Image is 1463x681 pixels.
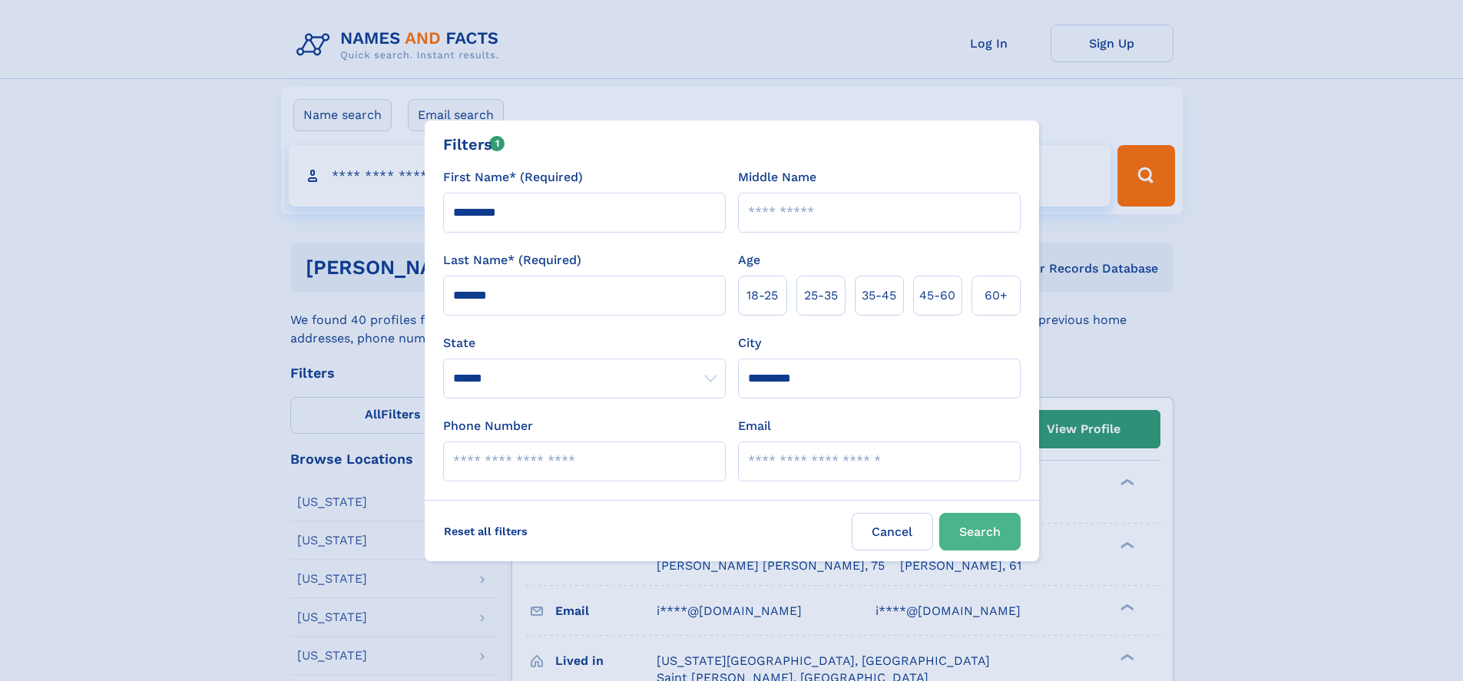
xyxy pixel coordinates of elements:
[862,286,896,305] span: 35‑45
[852,513,933,550] label: Cancel
[443,417,533,435] label: Phone Number
[985,286,1008,305] span: 60+
[434,513,538,550] label: Reset all filters
[443,334,726,352] label: State
[746,286,778,305] span: 18‑25
[738,251,760,269] label: Age
[919,286,955,305] span: 45‑60
[939,513,1021,550] button: Search
[738,417,771,435] label: Email
[738,168,816,187] label: Middle Name
[804,286,838,305] span: 25‑35
[443,251,581,269] label: Last Name* (Required)
[738,334,761,352] label: City
[443,168,583,187] label: First Name* (Required)
[443,133,505,156] div: Filters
